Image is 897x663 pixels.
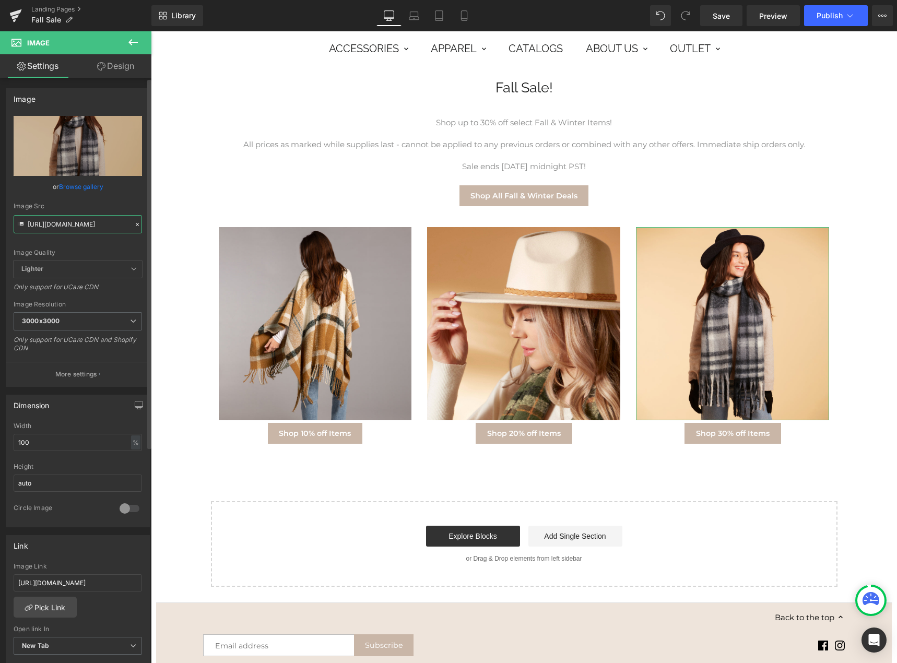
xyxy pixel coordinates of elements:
a: Pick Link [14,597,77,618]
span: Preview [759,10,787,21]
button: Redo [675,5,696,26]
a: Shop 10% off Items [117,392,212,412]
div: Open link In [14,625,142,633]
button: Publish [804,5,868,26]
b: New Tab [22,642,49,649]
a: New Library [151,5,203,26]
a: Browse gallery [59,177,103,196]
div: Width [14,422,142,430]
input: Email address [53,603,262,624]
span: Fall Sale [31,16,61,24]
input: Link [14,215,142,233]
span: Shop 10% off Items [128,398,200,407]
div: Image Resolution [14,301,142,308]
span: Shop 20% off Items [336,398,410,407]
span: OUTLET [519,11,560,23]
p: or Drag & Drop elements from left sidebar [77,524,670,531]
p: More settings [55,370,97,379]
a: Preview [747,5,800,26]
a: Shop 20% off Items [325,392,421,412]
a: Shop 30% off Items [534,392,630,412]
b: 3000x3000 [22,317,60,325]
a: Desktop [376,5,402,26]
img: $4 Warehouse Deals [276,196,469,389]
a: Explore Blocks [275,494,369,515]
p: Shop up to 30% off select Fall & Winter Items! [68,86,679,97]
a: Back to the top [624,579,694,591]
a: Mobile [452,5,477,26]
span: Shop All Fall & Winter Deals [320,160,427,169]
button: More [872,5,893,26]
div: Open Intercom Messenger [861,628,887,653]
button: More settings [6,362,149,386]
button: Undo [650,5,671,26]
a: CATALOGS [347,6,422,32]
div: Only support for UCare CDN and Shopify CDN [14,336,142,359]
h1: Fall Sale! [68,48,679,65]
div: Link [14,536,28,550]
div: % [131,435,140,449]
span: ABOUT US [435,11,487,23]
span: Publish [817,11,843,20]
a: Design [78,54,154,78]
p: All prices as marked while supplies last - cannot be applied to any previous orders or combined w... [68,108,679,119]
div: Image [14,89,36,103]
div: Circle Image [14,504,109,515]
span: Shop 30% off Items [545,398,619,407]
input: auto [14,434,142,451]
b: Lighter [21,265,43,273]
span: Library [171,11,196,20]
span: Back to the top [624,581,683,591]
input: Subscribe [203,603,263,625]
span: APPAREL [280,11,326,23]
a: APPAREL [269,6,336,32]
a: Shop All Fall & Winter Deals [309,154,438,175]
a: Landing Pages [31,5,151,14]
div: Image Link [14,563,142,570]
p: Sale ends [DATE] midnight PST! [68,129,679,140]
input: auto [14,475,142,492]
span: Save [713,10,730,21]
a: ABOUT US [424,6,498,32]
span: CATALOGS [358,11,412,23]
div: Only support for UCare CDN [14,283,142,298]
a: Tablet [427,5,452,26]
div: Image Src [14,203,142,210]
input: https://your-shop.myshopify.com [14,574,142,591]
a: OUTLET [509,6,570,32]
div: Height [14,463,142,470]
a: Laptop [402,5,427,26]
div: or [14,181,142,192]
img: $3.00 Warehouse Deals [68,196,261,389]
a: Add Single Section [377,494,471,515]
img: $5 Warehouse Deals [485,196,678,389]
span: Image [27,39,50,47]
div: Dimension [14,395,50,410]
div: Image Quality [14,249,142,256]
span: ACCESSORIES [178,11,248,23]
a: ACCESSORIES [168,6,258,32]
